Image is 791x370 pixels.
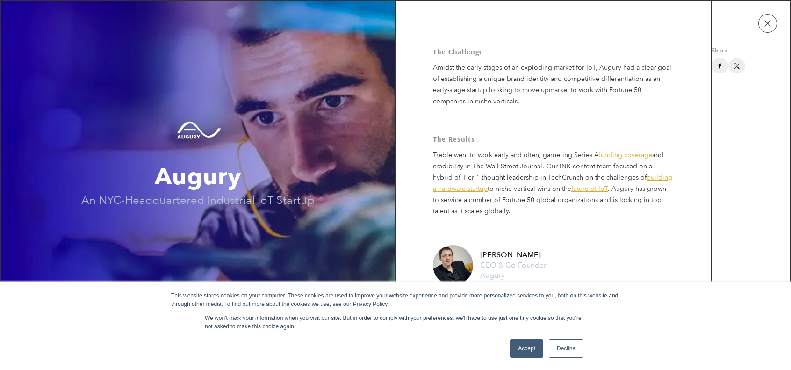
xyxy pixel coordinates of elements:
[171,291,620,308] div: This website stores cookies on your computer. These cookies are used to improve your website expe...
[1,161,394,193] span: Augury
[510,339,543,358] a: Accept
[433,245,473,285] img: Photo of Sarr Yoskovitz
[716,62,724,70] img: facebook sharing button
[205,314,586,331] p: We won't track your information when you visit our site. But in order to comply with your prefere...
[571,184,608,193] a: future of IoT
[169,116,227,145] img: Augury logo
[758,14,777,33] button: Close
[599,151,652,160] a: funding coverage
[480,250,673,260] span: [PERSON_NAME]
[549,339,583,358] a: Decline
[433,143,673,217] p: Treble went to work early and often, garnering Series A and credibility in The Wall Street Journa...
[733,62,741,70] img: twitter sharing button
[712,48,790,58] span: Share
[433,48,673,55] mark: The Challenge
[480,270,673,281] span: Augury
[433,121,673,143] mark: The Results
[480,260,673,270] span: CEO & Co-Founder
[41,195,355,206] span: An NYC-Headquartered Industrial IoT Startup
[433,55,673,107] p: Amidst the early stages of an exploding market for IoT, Augury had a clear goal of establishing a...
